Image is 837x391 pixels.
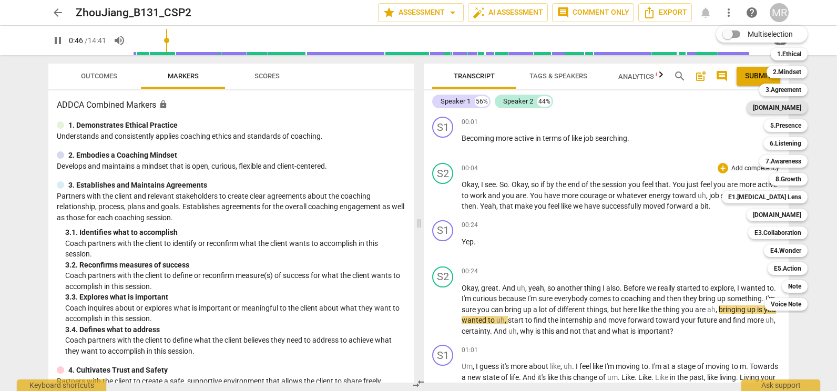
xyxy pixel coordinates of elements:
b: 2.Mindset [773,66,801,78]
b: 6.Listening [770,137,801,150]
b: E5.Action [774,262,801,275]
b: [DOMAIN_NAME] [753,101,801,114]
b: 8.Growth [775,173,801,186]
b: E3.Collaboration [754,227,801,239]
b: 3.Agreement [765,84,801,96]
b: 5.Presence [770,119,801,132]
b: 7.Awareness [765,155,801,168]
b: [DOMAIN_NAME] [753,209,801,221]
b: E1.[MEDICAL_DATA] Lens [728,191,801,203]
b: Voice Note [771,298,801,311]
b: Note [788,280,801,293]
b: 1.Ethical [777,48,801,60]
b: E4.Wonder [770,244,801,257]
span: Multiselection [748,29,793,40]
